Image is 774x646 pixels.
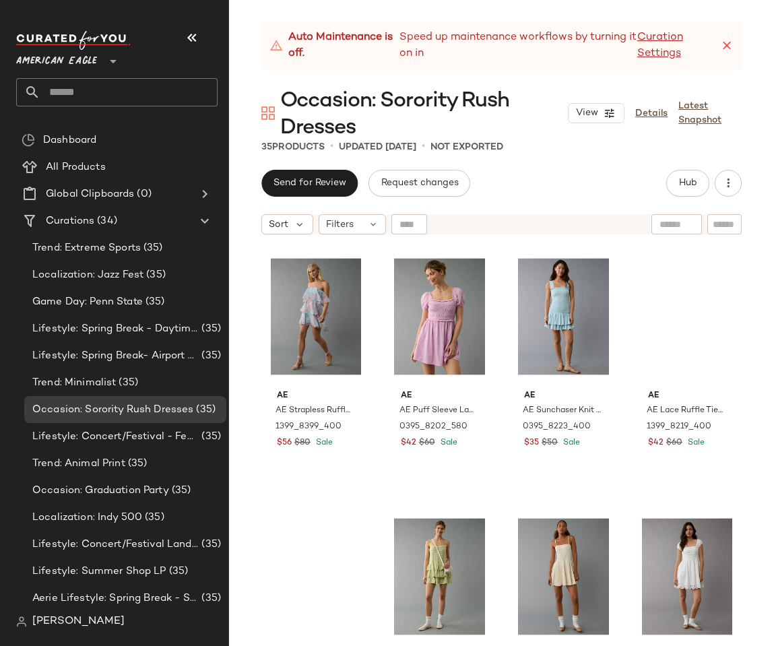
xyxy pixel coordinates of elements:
[169,483,191,498] span: (35)
[32,564,166,579] span: Lifestyle: Summer Shop LP
[32,402,193,418] span: Occasion: Sorority Rush Dresses
[16,31,131,50] img: cfy_white_logo.C9jOOHJF.svg
[32,240,141,256] span: Trend: Extreme Sports
[422,139,425,155] span: •
[16,616,27,627] img: svg%3e
[32,483,169,498] span: Occasion: Graduation Party
[399,421,467,433] span: 0395_8202_580
[430,140,503,154] p: Not Exported
[32,510,142,525] span: Localization: Indy 500
[401,390,479,402] span: AE
[666,437,682,449] span: $60
[199,348,221,364] span: (35)
[575,108,598,119] span: View
[648,437,664,449] span: $42
[261,140,325,154] div: Products
[560,439,580,447] span: Sale
[330,139,333,155] span: •
[94,214,117,229] span: (34)
[143,294,165,310] span: (35)
[380,178,458,189] span: Request changes
[22,133,35,147] img: svg%3e
[647,405,725,417] span: AE Lace Ruffle Tiered Mini Dress
[277,437,292,449] span: $56
[513,249,613,385] img: 0395_8223_400_of
[368,170,470,197] button: Request changes
[524,437,539,449] span: $35
[288,30,399,62] strong: Auto Maintenance is off.
[276,405,354,417] span: AE Strapless Ruffle Tiered Mini Dress
[134,187,151,202] span: (0)
[523,421,591,433] span: 0395_8223_400
[32,267,143,283] span: Localization: Jazz Fest
[269,30,720,62] div: Speed up maintenance workflows by turning it on in
[637,509,737,645] img: 1399_7820_100_of
[648,390,726,402] span: AE
[542,437,558,449] span: $50
[125,456,148,472] span: (35)
[637,30,720,62] a: Curation Settings
[666,170,709,197] button: Hub
[513,509,613,645] img: 0395_7787_106_of
[390,249,490,385] img: 0395_8202_580_of
[635,106,668,121] a: Details
[326,218,354,232] span: Filters
[568,103,624,123] button: View
[46,214,94,229] span: Curations
[46,187,134,202] span: Global Clipboards
[399,405,478,417] span: AE Puff Sleeve Lace Mini Dress
[647,421,711,433] span: 1399_8219_400
[46,160,106,175] span: All Products
[277,390,355,402] span: AE
[524,390,602,402] span: AE
[43,133,96,148] span: Dashboard
[141,240,163,256] span: (35)
[273,178,346,189] span: Send for Review
[678,99,742,127] a: Latest Snapshot
[419,437,435,449] span: $60
[32,537,199,552] span: Lifestyle: Concert/Festival Landing Page
[199,429,221,445] span: (35)
[390,509,490,645] img: 0395_8192_300_of
[166,564,189,579] span: (35)
[32,321,199,337] span: Lifestyle: Spring Break - Daytime Casual
[199,321,221,337] span: (35)
[401,437,416,449] span: $42
[280,88,568,141] span: Occasion: Sorority Rush Dresses
[199,537,221,552] span: (35)
[32,456,125,472] span: Trend: Animal Print
[32,429,199,445] span: Lifestyle: Concert/Festival - Femme
[276,421,342,433] span: 1399_8399_400
[266,249,366,385] img: 1399_8399_400_of
[269,218,288,232] span: Sort
[32,375,116,391] span: Trend: Minimalist
[32,614,125,630] span: [PERSON_NAME]
[685,439,705,447] span: Sale
[261,142,272,152] span: 35
[193,402,216,418] span: (35)
[313,439,333,447] span: Sale
[294,437,311,449] span: $80
[116,375,138,391] span: (35)
[339,140,416,154] p: updated [DATE]
[678,178,697,189] span: Hub
[261,170,358,197] button: Send for Review
[199,591,221,606] span: (35)
[143,267,166,283] span: (35)
[523,405,601,417] span: AE Sunchaser Knit Smocked Drop Waist Mini Dress
[32,294,143,310] span: Game Day: Penn State
[16,46,97,70] span: American Eagle
[32,591,199,606] span: Aerie Lifestyle: Spring Break - Sporty
[261,106,275,120] img: svg%3e
[32,348,199,364] span: Lifestyle: Spring Break- Airport Style
[142,510,164,525] span: (35)
[438,439,457,447] span: Sale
